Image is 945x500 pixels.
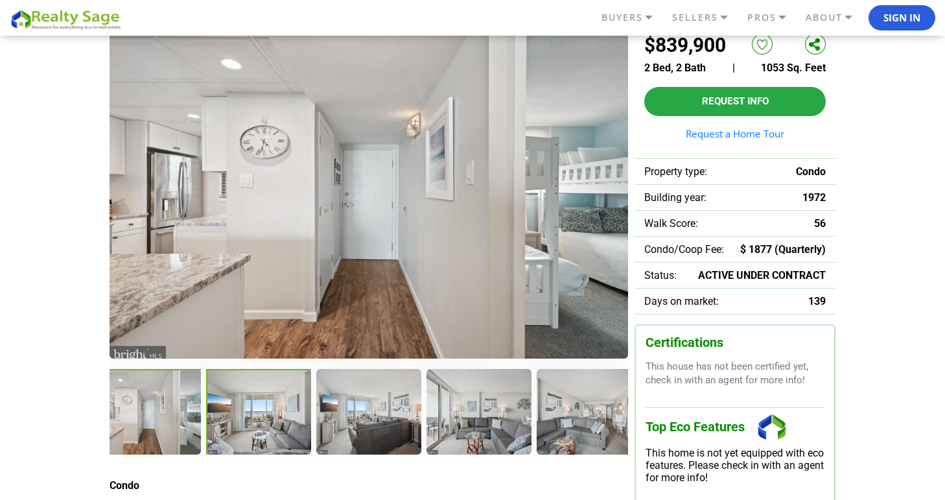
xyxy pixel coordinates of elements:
[744,6,802,29] a: PROS
[802,191,826,204] span: 1972
[644,217,698,230] span: Walk Score:
[698,269,826,281] span: ACTIVE UNDER CONTRACT
[796,165,826,178] span: Condo
[646,335,824,350] h3: Certifications
[644,295,719,307] span: Days on market:
[814,217,826,230] span: 56
[644,243,724,256] span: Condo/Coop Fee:
[644,165,707,178] span: Property type:
[644,62,706,74] span: 2 Bed, 2 Bath
[869,5,935,31] button: Sign In
[644,34,726,56] h2: $839,900
[644,87,826,116] button: Request Info
[669,6,744,29] a: SELLERS
[644,191,706,204] span: Building year:
[110,479,628,492] h4: Condo
[732,62,735,74] span: |
[808,295,826,307] span: 139
[740,243,826,256] span: $ 1877 (Quarterly)
[802,6,869,29] a: ABOUT
[598,6,669,29] a: BUYERS
[644,129,826,139] a: Request a Home Tour
[761,62,826,74] span: 1053 Sq. Feet
[646,360,824,388] p: This house has not been certified yet, check in with an agent for more info!
[646,407,824,447] h3: Top Eco Features
[646,447,824,484] div: This home is not yet equipped with eco features. Please check in with an agent for more info!
[10,8,126,30] img: REALTY SAGE
[644,269,677,281] span: Status:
